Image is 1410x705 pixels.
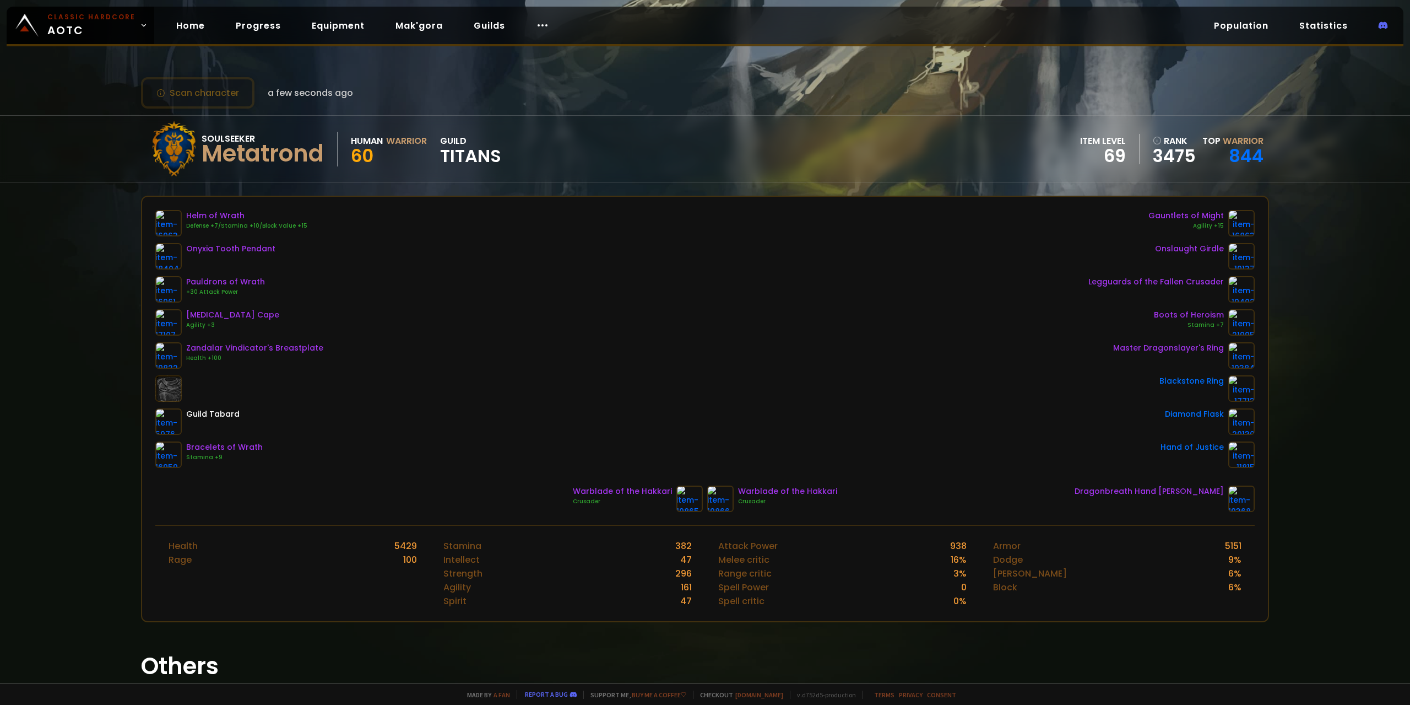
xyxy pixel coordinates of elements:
[443,539,481,553] div: Stamina
[953,594,967,608] div: 0 %
[681,580,692,594] div: 161
[202,146,324,162] div: Metatrond
[155,442,182,468] img: item-16959
[186,321,279,330] div: Agility +3
[693,691,783,699] span: Checkout
[632,691,686,699] a: Buy me a coffee
[993,567,1067,580] div: [PERSON_NAME]
[351,143,373,168] span: 60
[1205,14,1277,37] a: Population
[1228,309,1255,336] img: item-21995
[583,691,686,699] span: Support me,
[202,132,324,146] div: Soulseeker
[675,539,692,553] div: 382
[1080,134,1126,148] div: item level
[186,276,265,288] div: Pauldrons of Wrath
[1228,567,1241,580] div: 6 %
[874,691,894,699] a: Terms
[186,342,323,354] div: Zandalar Vindicator's Breastplate
[927,691,956,699] a: Consent
[227,14,290,37] a: Progress
[186,222,307,230] div: Defense +7/Stamina +10/Block Value +15
[186,442,263,453] div: Bracelets of Wrath
[1228,276,1255,303] img: item-19402
[169,539,198,553] div: Health
[735,691,783,699] a: [DOMAIN_NAME]
[155,243,182,270] img: item-18404
[186,453,263,462] div: Stamina +9
[718,539,778,553] div: Attack Power
[1153,134,1196,148] div: rank
[186,243,275,255] div: Onyxia Tooth Pendant
[1228,342,1255,369] img: item-19384
[718,567,772,580] div: Range critic
[718,553,769,567] div: Melee critic
[1228,553,1241,567] div: 9 %
[47,12,135,39] span: AOTC
[403,553,417,567] div: 100
[718,580,769,594] div: Spell Power
[953,567,967,580] div: 3 %
[1088,276,1224,288] div: Legguards of the Fallen Crusader
[1148,210,1224,222] div: Gauntlets of Might
[155,309,182,336] img: item-17107
[1228,243,1255,270] img: item-19137
[155,276,182,303] img: item-16961
[440,148,501,164] span: Titans
[1155,243,1224,255] div: Onslaught Girdle
[1148,222,1224,230] div: Agility +15
[303,14,373,37] a: Equipment
[738,486,837,497] div: Warblade of the Hakkari
[680,594,692,608] div: 47
[525,690,568,698] a: Report a bug
[1153,148,1196,164] a: 3475
[573,486,672,497] div: Warblade of the Hakkari
[7,7,154,44] a: Classic HardcoreAOTC
[1228,486,1255,512] img: item-19368
[951,553,967,567] div: 16 %
[1228,408,1255,435] img: item-20130
[1290,14,1357,37] a: Statistics
[1160,442,1224,453] div: Hand of Justice
[186,210,307,222] div: Helm of Wrath
[386,134,427,148] div: Warrior
[167,14,214,37] a: Home
[443,553,480,567] div: Intellect
[465,14,514,37] a: Guilds
[961,580,967,594] div: 0
[1154,309,1224,321] div: Boots of Heroism
[1223,134,1263,147] span: Warrior
[155,408,182,435] img: item-5976
[493,691,510,699] a: a fan
[443,580,471,594] div: Agility
[680,553,692,567] div: 47
[443,567,482,580] div: Strength
[1228,375,1255,402] img: item-17713
[268,86,353,100] span: a few seconds ago
[443,594,467,608] div: Spirit
[1165,408,1224,420] div: Diamond Flask
[387,14,452,37] a: Mak'gora
[394,539,417,553] div: 5429
[1229,143,1263,168] a: 844
[790,691,856,699] span: v. d752d5 - production
[573,497,672,506] div: Crusader
[47,12,135,22] small: Classic Hardcore
[1228,210,1255,236] img: item-16863
[738,497,837,506] div: Crusader
[169,553,192,567] div: Rage
[1080,148,1126,164] div: 69
[675,567,692,580] div: 296
[1228,442,1255,468] img: item-11815
[1159,375,1224,387] div: Blackstone Ring
[950,539,967,553] div: 938
[899,691,923,699] a: Privacy
[460,691,510,699] span: Made by
[1113,342,1224,354] div: Master Dragonslayer's Ring
[155,342,182,369] img: item-19822
[993,539,1021,553] div: Armor
[440,134,501,164] div: guild
[186,354,323,363] div: Health +100
[1154,321,1224,330] div: Stamina +7
[993,580,1017,594] div: Block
